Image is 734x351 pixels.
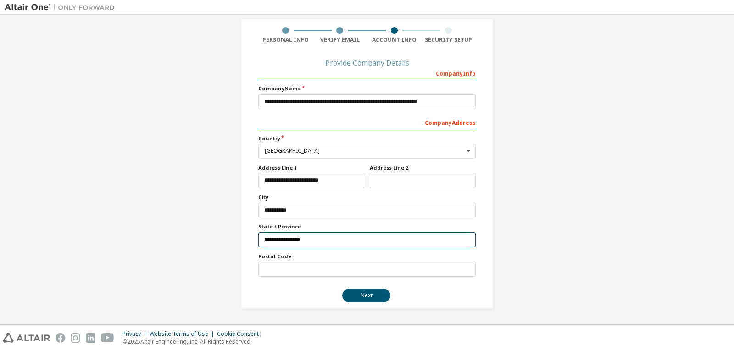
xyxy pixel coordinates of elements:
[258,60,476,66] div: Provide Company Details
[258,164,364,172] label: Address Line 1
[56,333,65,343] img: facebook.svg
[367,36,422,44] div: Account Info
[258,253,476,260] label: Postal Code
[71,333,80,343] img: instagram.svg
[342,289,390,302] button: Next
[258,115,476,129] div: Company Address
[217,330,264,338] div: Cookie Consent
[3,333,50,343] img: altair_logo.svg
[258,135,476,142] label: Country
[86,333,95,343] img: linkedin.svg
[422,36,476,44] div: Security Setup
[258,36,313,44] div: Personal Info
[370,164,476,172] label: Address Line 2
[313,36,367,44] div: Verify Email
[258,85,476,92] label: Company Name
[122,330,150,338] div: Privacy
[258,194,476,201] label: City
[5,3,119,12] img: Altair One
[101,333,114,343] img: youtube.svg
[258,66,476,80] div: Company Info
[122,338,264,345] p: © 2025 Altair Engineering, Inc. All Rights Reserved.
[265,148,464,154] div: [GEOGRAPHIC_DATA]
[258,223,476,230] label: State / Province
[150,330,217,338] div: Website Terms of Use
